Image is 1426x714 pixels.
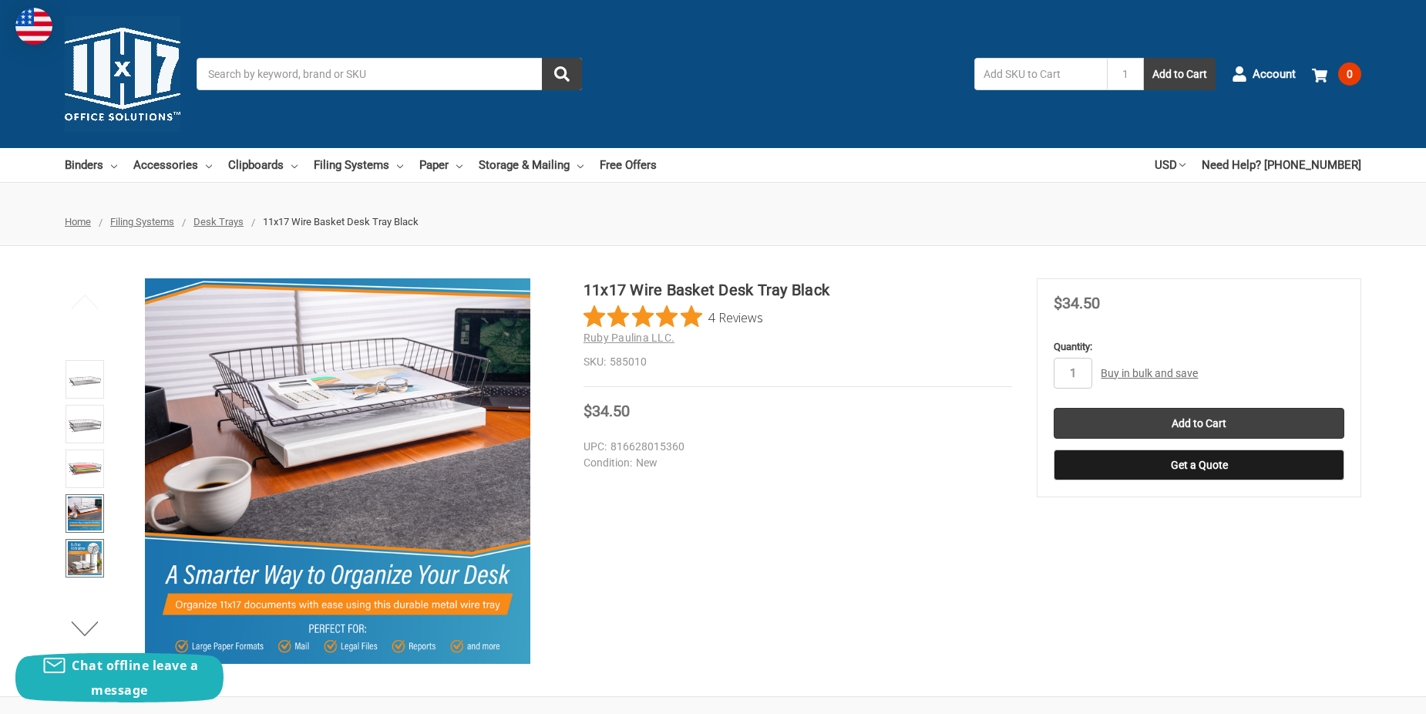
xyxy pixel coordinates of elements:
[584,354,1012,370] dd: 585010
[584,305,763,328] button: Rated 5 out of 5 stars from 4 reviews. Jump to reviews.
[314,148,403,182] a: Filing Systems
[584,439,607,455] dt: UPC:
[110,216,174,227] a: Filing Systems
[1155,148,1186,182] a: USD
[68,452,102,486] img: 11”x17” Wire Baskets (585010) Black Coated
[1338,62,1361,86] span: 0
[479,148,584,182] a: Storage & Mailing
[263,216,419,227] span: 11x17 Wire Basket Desk Tray Black
[65,148,117,182] a: Binders
[133,148,212,182] a: Accessories
[68,541,102,575] img: 11x17 Wire Basket Desk Tray Black
[1312,54,1361,94] a: 0
[974,58,1107,90] input: Add SKU to Cart
[584,354,606,370] dt: SKU:
[15,653,224,702] button: Chat offline leave a message
[1054,408,1344,439] input: Add to Cart
[197,58,582,90] input: Search by keyword, brand or SKU
[62,286,109,317] button: Previous
[1232,54,1296,94] a: Account
[1202,148,1361,182] a: Need Help? [PHONE_NUMBER]
[68,497,102,530] img: 11x17 Wire Basket Desk Tray Black
[1054,450,1344,480] button: Get a Quote
[1144,58,1216,90] button: Add to Cart
[584,332,674,344] a: Ruby Paulina LLC.
[72,657,198,699] span: Chat offline leave a message
[584,439,1005,455] dd: 816628015360
[1101,367,1198,379] a: Buy in bulk and save
[65,16,180,132] img: 11x17.com
[584,402,630,420] span: $34.50
[600,148,657,182] a: Free Offers
[15,8,52,45] img: duty and tax information for United States
[419,148,462,182] a: Paper
[708,305,763,328] span: 4 Reviews
[584,278,1012,301] h1: 11x17 Wire Basket Desk Tray Black
[145,278,530,664] img: 11x17 Wire Basket Desk Tray Black
[68,407,102,441] img: 11x17 Wire Basket Desk Tray Black
[65,216,91,227] a: Home
[62,613,109,644] button: Next
[1054,294,1100,312] span: $34.50
[193,216,244,227] a: Desk Trays
[68,362,102,396] img: 11x17 Wire Basket Desk Tray Black
[584,455,1005,471] dd: New
[1054,339,1344,355] label: Quantity:
[228,148,298,182] a: Clipboards
[584,455,632,471] dt: Condition:
[1253,66,1296,83] span: Account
